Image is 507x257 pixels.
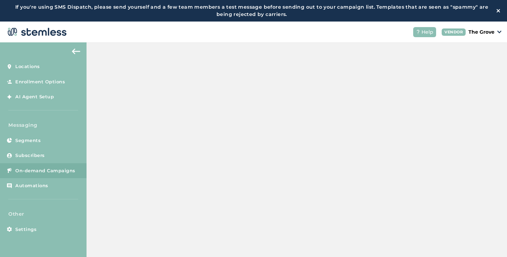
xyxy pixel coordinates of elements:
[422,28,433,36] span: Help
[15,226,36,233] span: Settings
[15,63,40,70] span: Locations
[497,31,501,33] img: icon_down-arrow-small-66adaf34.svg
[15,137,41,144] span: Segments
[15,78,65,85] span: Enrollment Options
[15,182,48,189] span: Automations
[468,28,494,36] p: The Grove
[6,25,67,39] img: logo-dark-0685b13c.svg
[72,49,80,54] img: icon-arrow-back-accent-c549486e.svg
[416,30,420,34] img: icon-help-white-03924b79.svg
[7,3,497,18] label: If you're using SMS Dispatch, please send yourself and a few team members a test message before s...
[497,9,500,13] img: icon-close-white-1ed751a3.svg
[15,93,54,100] span: AI Agent Setup
[15,152,45,159] span: Subscribers
[442,28,466,36] div: VENDOR
[15,167,75,174] span: On-demand Campaigns
[472,224,507,257] iframe: Chat Widget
